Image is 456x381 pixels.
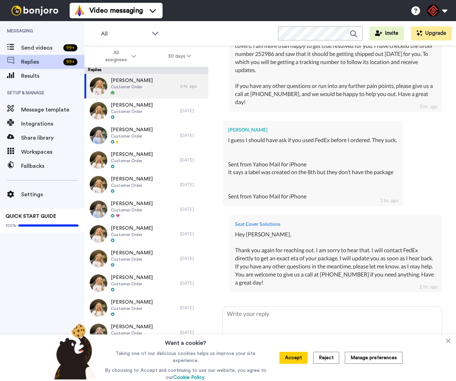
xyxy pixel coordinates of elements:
[84,74,208,99] a: [PERSON_NAME]Customer Order2 hr. ago
[345,352,403,364] button: Manage preferences
[90,102,107,120] img: ce5357cb-026c-433d-aaba-63ae9457c6c3-thumb.jpg
[21,148,84,156] span: Workspaces
[180,305,205,311] div: [DATE]
[84,296,208,320] a: [PERSON_NAME]Customer Order[DATE]
[180,280,205,286] div: [DATE]
[369,26,404,40] button: Invite
[90,127,107,144] img: bcb6f276-295a-4da1-af94-775b6eb3321f-thumb.jpg
[84,320,208,345] a: [PERSON_NAME]Customer Order[DATE]
[228,136,397,168] div: I guess I should have ask if you used FedEx before I ordered. They suck. Sent from Yahoo Mail for...
[90,151,107,169] img: 0a07464a-5a72-4ec9-8cd0-63d7fc57003b-thumb.jpg
[111,323,153,330] span: [PERSON_NAME]
[21,134,84,142] span: Share library
[84,246,208,271] a: [PERSON_NAME]Customer Order[DATE]
[111,256,153,262] span: Customer Order
[84,148,208,172] a: [PERSON_NAME]Customer Order[DATE]
[111,176,153,183] span: [PERSON_NAME]
[313,352,339,364] button: Reject
[111,306,153,311] span: Customer Order
[180,108,205,114] div: [DATE]
[90,176,107,193] img: e931e3cf-1be3-46ad-9774-e8adbcc006d0-thumb.jpg
[111,126,153,133] span: [PERSON_NAME]
[228,168,397,200] div: It says a label was created on the 8th but they don’t have the package Sent from Yahoo Mail for i...
[180,231,205,237] div: [DATE]
[21,58,61,66] span: Replies
[102,49,130,63] span: All assignees
[6,223,17,228] span: 100%
[180,182,205,188] div: [DATE]
[180,330,205,335] div: [DATE]
[21,120,84,128] span: Integrations
[103,367,268,381] p: By choosing to Accept and continuing to use our website, you agree to our .
[165,335,206,347] h3: Want a cookie?
[84,172,208,197] a: [PERSON_NAME]Customer Order[DATE]
[180,256,205,261] div: [DATE]
[180,133,205,138] div: [DATE]
[48,323,100,380] img: bear-with-cookie.png
[152,50,207,63] button: 30 days
[111,151,153,158] span: [PERSON_NAME]
[111,102,153,109] span: [PERSON_NAME]
[90,225,107,243] img: 05ecce37-b6ae-4521-b511-6b95e3e2b97b-thumb.jpg
[111,109,153,114] span: Customer Order
[111,158,153,164] span: Customer Order
[111,281,153,287] span: Customer Order
[90,299,107,317] img: f342b07d-fabd-4193-8f22-9bea2f7d3a21-thumb.jpg
[6,214,56,219] span: QUICK START GUIDE
[84,99,208,123] a: [PERSON_NAME]Customer Order[DATE]
[84,123,208,148] a: [PERSON_NAME]Customer Order[DATE]
[180,83,205,89] div: 2 hr. ago
[111,133,153,139] span: Customer Order
[111,299,153,306] span: [PERSON_NAME]
[228,126,397,133] div: [PERSON_NAME]
[235,221,436,228] div: Seat Cover Solutions
[90,77,107,95] img: 89dcf774-2898-4a8e-a888-7c9fa961d07f-thumb.jpg
[90,201,107,218] img: 5679cb2b-1065-4aa9-aaa1-910e677a4987-thumb.jpg
[111,183,153,188] span: Customer Order
[380,197,398,204] div: 3 hr. ago
[21,162,84,170] span: Fallbacks
[173,375,204,380] a: Cookie Policy
[86,46,152,66] button: All assignees
[419,283,438,290] div: 2 hr. ago
[8,6,61,15] img: bj-logo-header-white.svg
[180,157,205,163] div: [DATE]
[111,232,153,237] span: Customer Order
[84,271,208,296] a: [PERSON_NAME]Customer Order[DATE]
[111,225,153,232] span: [PERSON_NAME]
[89,6,143,15] span: Video messaging
[90,274,107,292] img: 52ca0e81-6046-4e95-a981-4d47291f86d8-thumb.jpg
[84,67,208,74] div: Replies
[111,207,153,213] span: Customer Order
[111,200,153,207] span: [PERSON_NAME]
[21,44,61,52] span: Send videos
[74,5,85,16] img: vm-color.svg
[111,274,153,281] span: [PERSON_NAME]
[63,44,77,51] div: 99 +
[21,190,84,199] span: Settings
[419,103,438,110] div: 3 hr. ago
[411,26,452,40] button: Upgrade
[279,352,308,364] button: Accept
[111,84,153,90] span: Customer Order
[111,77,153,84] span: [PERSON_NAME]
[111,249,153,256] span: [PERSON_NAME]
[90,250,107,267] img: fea695a4-2ba1-4f94-a12d-7ff03fcb631b-thumb.jpg
[84,222,208,246] a: [PERSON_NAME]Customer Order[DATE]
[180,207,205,212] div: [DATE]
[103,350,268,364] p: Taking one of our delicious cookies helps us improve your site experience.
[21,106,84,114] span: Message template
[111,330,153,336] span: Customer Order
[235,18,436,106] div: Hey [PERSON_NAME], Thank you for reaching out. I am sorry to hear about the tracking of your seat...
[21,72,84,80] span: Results
[63,58,77,65] div: 99 +
[235,230,436,287] div: Hey [PERSON_NAME], Thank you again for reaching out. I am sorry to hear that. I will contact FedE...
[84,197,208,222] a: [PERSON_NAME]Customer Order[DATE]
[101,30,148,38] span: All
